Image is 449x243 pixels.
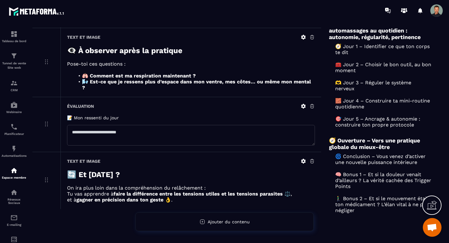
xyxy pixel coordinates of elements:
p: Webinaire [2,110,27,114]
p: Pose-toi ces questions : [67,61,315,67]
a: 🌀 Conclusion – Vous venez d’activer une nouvelle puissance intérieure [329,153,432,165]
p: CRM [2,88,27,92]
a: 🧰 Jour 2 – Choisir le bon outil, au bon moment [329,62,432,73]
p: Tu vas apprendre à , [67,191,315,197]
img: scheduler [10,123,18,131]
strong: 🌬️ Est-ce que je ressens plus d’espace dans mon ventre, mes côtes… ou même mon mental ? [82,79,311,91]
h5: 📝 Mon ressenti du jour [67,115,315,120]
a: 🚶‍♂️ Bonus 2 – Et si le mouvement était ton médicament ? L’élan vital à ne pas négliger [329,196,432,213]
p: Tableau de bord [2,39,27,43]
h6: Évaluation [67,104,94,109]
strong: 🫁 Comment est ma respiration maintenant ? [82,73,196,79]
div: Ouvrir le chat [423,218,442,237]
a: formationformationCRM [2,75,27,97]
a: automationsautomationsWebinaire [2,97,27,118]
p: et à . [67,197,315,203]
a: 🧱 Jour 4 – Construire ta mini-routine quotidienne [329,98,432,110]
h6: 🧭 Ouverture – Vers une pratique globale du mieux-être [329,137,432,150]
img: formation [10,79,18,87]
p: Tunnel de vente Site web [2,61,27,70]
p: Réseaux Sociaux [2,198,27,205]
a: formationformationTunnel de vente Site web [2,47,27,75]
strong: faire la différence entre les tensions utiles et les tensions parasites ⚖️ [113,191,291,197]
img: logo [9,6,65,17]
img: social-network [10,189,18,196]
a: formationformationTableau de bord [2,26,27,47]
img: automations [10,145,18,152]
a: schedulerschedulerPlanificateur [2,118,27,140]
img: email [10,214,18,221]
img: automations [10,167,18,174]
a: 🧭 Jour 1 – Identifier ce que ton corps te dit [329,43,432,55]
p: Espace membre [2,176,27,179]
strong: 🔄 Et [DATE] ? [67,170,120,179]
p: On ira plus loin dans la compréhension du relâchement : [67,185,315,191]
p: Automatisations [2,154,27,157]
h6: 🛠️ Semaine 4 – Adapter les automassages au quotidien : autonomie, régularité, pertinence [329,21,432,40]
h6: Text et image [67,159,100,164]
img: formation [10,30,18,38]
p: Planificateur [2,132,27,136]
p: E-mailing [2,223,27,226]
a: automationsautomationsEspace membre [2,162,27,184]
a: social-networksocial-networkRéseaux Sociaux [2,184,27,209]
a: 🫶 Jour 3 – Réguler le système nerveux [329,80,432,92]
h6: Text et image [67,35,100,40]
strong: gagner en précision dans ton geste 👌 [76,197,171,203]
a: automationsautomationsAutomatisations [2,140,27,162]
img: automations [10,101,18,109]
a: emailemailE-mailing [2,209,27,231]
a: 🧠 Bonus 1 – Et si la douleur venait d’ailleurs ? La vérité cachée des Trigger Points [329,171,432,189]
img: formation [10,52,18,60]
a: 🎯 Jour 5 – Ancrage & autonomie : construire ton propre protocole [329,116,432,128]
span: Ajouter du contenu [208,219,250,224]
strong: 👁️‍🗨️ À observer après la pratique [67,46,182,55]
